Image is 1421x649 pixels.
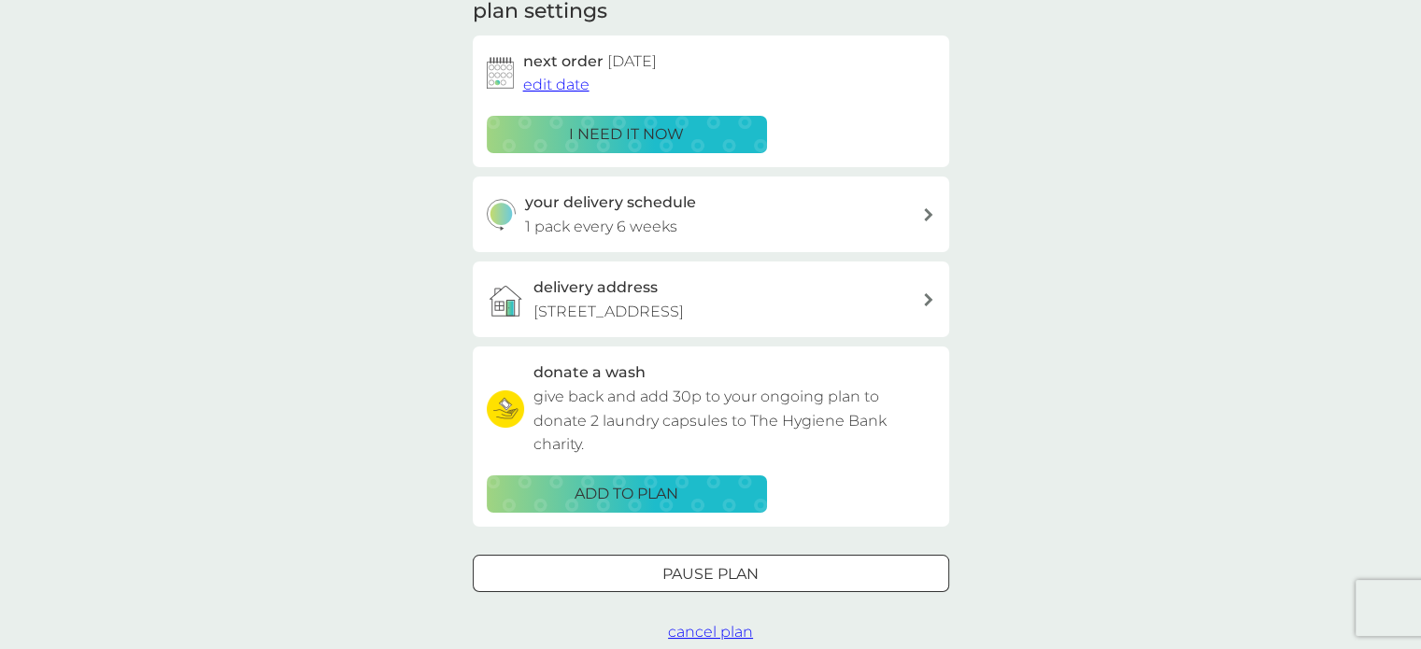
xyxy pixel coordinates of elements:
p: i need it now [569,122,684,147]
span: edit date [523,76,590,93]
button: i need it now [487,116,767,153]
button: ADD TO PLAN [487,475,767,513]
span: [DATE] [607,52,657,70]
p: [STREET_ADDRESS] [533,300,684,324]
a: delivery address[STREET_ADDRESS] [473,261,949,337]
h3: your delivery schedule [525,190,696,215]
button: cancel plan [668,620,753,644]
p: ADD TO PLAN [575,482,678,506]
p: Pause plan [662,562,759,586]
h3: delivery address [533,275,658,300]
button: your delivery schedule1 pack every 6 weeks [473,176,949,252]
p: 1 pack every 6 weeks [525,215,677,239]
p: give back and add 30p to your ongoing plan to donate 2 laundry capsules to The Hygiene Bank charity. [533,385,935,457]
button: Pause plan [473,555,949,592]
h3: donate a wash [533,360,646,385]
button: edit date [523,73,590,97]
h2: next order [523,49,657,74]
span: cancel plan [668,623,753,641]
